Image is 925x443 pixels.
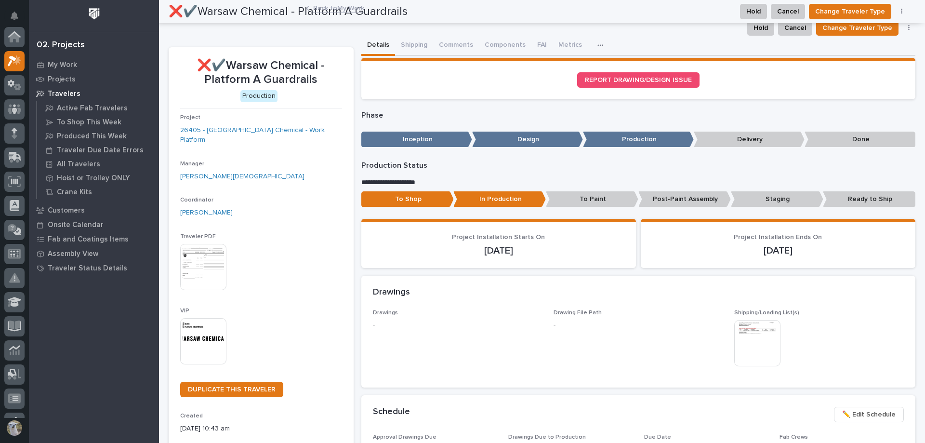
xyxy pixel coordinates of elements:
[834,407,904,422] button: ✏️ Edit Schedule
[180,424,342,434] p: [DATE] 10:43 am
[29,217,159,232] a: Onsite Calendar
[472,132,583,148] p: Design
[29,232,159,246] a: Fab and Coatings Items
[29,261,159,275] a: Traveler Status Details
[694,132,805,148] p: Delivery
[313,2,364,13] a: Back toMy Work
[731,191,823,207] p: Staging
[48,221,104,229] p: Onsite Calendar
[652,245,904,256] p: [DATE]
[180,208,233,218] a: [PERSON_NAME]
[48,264,127,273] p: Traveler Status Details
[48,75,76,84] p: Projects
[37,129,159,143] a: Produced This Week
[585,77,692,83] span: REPORT DRAWING/DESIGN ISSUE
[29,86,159,101] a: Travelers
[180,172,304,182] a: [PERSON_NAME][DEMOGRAPHIC_DATA]
[373,245,624,256] p: [DATE]
[361,132,472,148] p: Inception
[361,161,916,170] p: Production Status
[57,132,127,141] p: Produced This Week
[823,191,915,207] p: Ready to Ship
[577,72,700,88] a: REPORT DRAWING/DESIGN ISSUE
[37,143,159,157] a: Traveler Due Date Errors
[734,310,799,316] span: Shipping/Loading List(s)
[29,203,159,217] a: Customers
[554,320,555,330] p: -
[4,418,25,438] button: users-avatar
[553,36,588,56] button: Metrics
[508,434,586,440] span: Drawings Due to Production
[180,125,342,146] a: 26405 - [GEOGRAPHIC_DATA] Chemical - Work Platform
[37,115,159,129] a: To Shop This Week
[4,6,25,26] button: Notifications
[37,101,159,115] a: Active Fab Travelers
[37,171,159,185] a: Hoist or Trolley ONLY
[373,320,542,330] p: -
[452,234,545,241] span: Project Installation Starts On
[37,185,159,199] a: Crane Kits
[395,36,433,56] button: Shipping
[57,188,92,197] p: Crane Kits
[57,174,130,183] p: Hoist or Trolley ONLY
[453,191,546,207] p: In Production
[29,246,159,261] a: Assembly View
[373,310,398,316] span: Drawings
[433,36,479,56] button: Comments
[180,413,203,419] span: Created
[180,308,189,314] span: VIP
[753,22,768,34] span: Hold
[780,434,808,440] span: Fab Crews
[805,132,915,148] p: Done
[180,234,216,240] span: Traveler PDF
[180,115,200,121] span: Project
[48,235,129,244] p: Fab and Coatings Items
[531,36,553,56] button: FAI
[734,234,822,241] span: Project Installation Ends On
[29,57,159,72] a: My Work
[180,382,283,397] a: DUPLICATE THIS TRAVELER
[373,407,410,417] h2: Schedule
[784,22,806,34] span: Cancel
[479,36,531,56] button: Components
[37,40,85,51] div: 02. Projects
[638,191,731,207] p: Post-Paint Assembly
[29,72,159,86] a: Projects
[583,132,694,148] p: Production
[57,146,144,155] p: Traveler Due Date Errors
[842,409,896,420] span: ✏️ Edit Schedule
[85,5,103,23] img: Workspace Logo
[48,206,85,215] p: Customers
[188,386,276,393] span: DUPLICATE THIS TRAVELER
[57,118,121,127] p: To Shop This Week
[57,104,128,113] p: Active Fab Travelers
[747,20,774,36] button: Hold
[554,310,602,316] span: Drawing File Path
[816,20,899,36] button: Change Traveler Type
[48,250,98,258] p: Assembly View
[644,434,671,440] span: Due Date
[373,287,410,298] h2: Drawings
[48,90,80,98] p: Travelers
[546,191,638,207] p: To Paint
[180,197,213,203] span: Coordinator
[240,90,277,102] div: Production
[373,434,436,440] span: Approval Drawings Due
[180,161,204,167] span: Manager
[12,12,25,27] div: Notifications
[37,157,159,171] a: All Travelers
[361,111,916,120] p: Phase
[48,61,77,69] p: My Work
[180,59,342,87] p: ❌✔️Warsaw Chemical - Platform A Guardrails
[361,191,454,207] p: To Shop
[57,160,100,169] p: All Travelers
[822,22,892,34] span: Change Traveler Type
[778,20,812,36] button: Cancel
[361,36,395,56] button: Details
